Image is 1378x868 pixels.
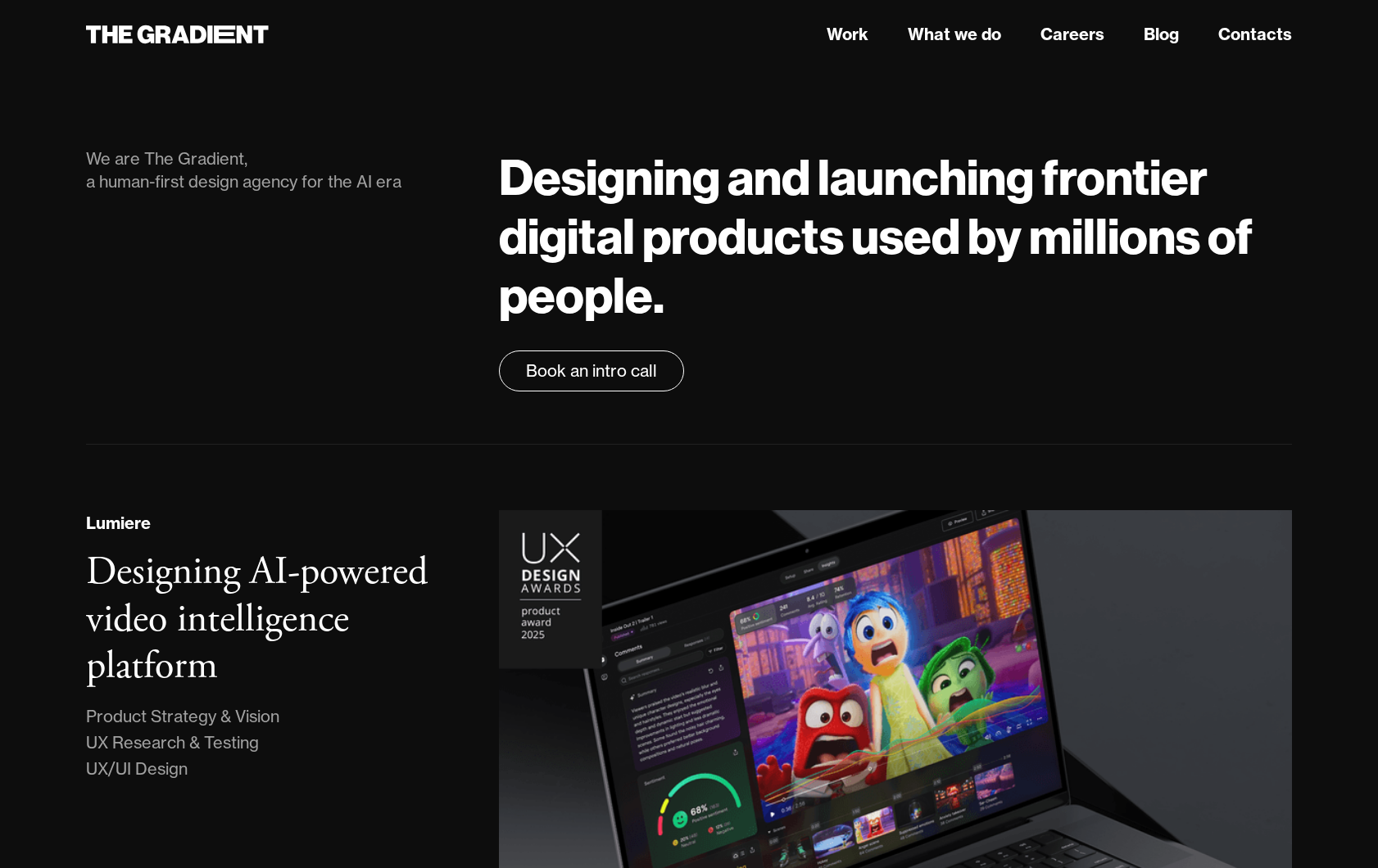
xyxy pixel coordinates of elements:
a: Work [827,22,868,47]
h1: Designing and launching frontier digital products used by millions of people. [499,147,1292,324]
a: Careers [1040,22,1104,47]
a: Contacts [1218,22,1292,47]
div: Product Strategy & Vision UX Research & Testing UX/UI Design [86,703,279,782]
div: We are The Gradient, a human-first design agency for the AI era [86,147,466,193]
h3: Designing AI-powered video intelligence platform [86,547,428,691]
a: Book an intro call [499,350,684,391]
a: What we do [908,22,1001,47]
div: Lumiere [86,511,151,536]
a: Blog [1144,22,1179,47]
